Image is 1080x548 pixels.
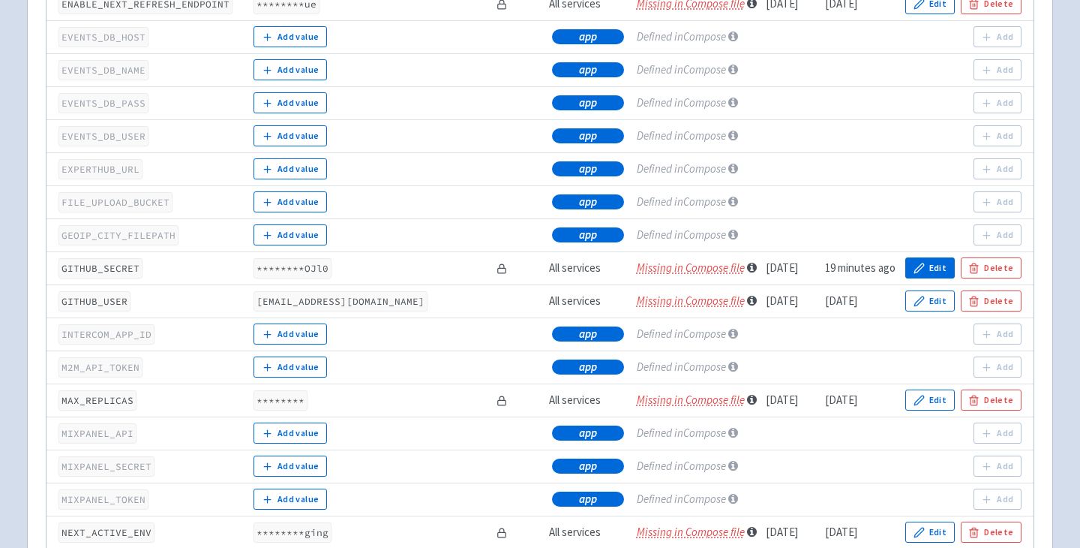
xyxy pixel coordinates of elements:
span: app [579,360,597,375]
a: Defined in Compose [637,194,726,209]
a: Defined in Compose [637,29,726,44]
button: Add [973,224,1021,245]
button: Edit [905,291,955,312]
time: [DATE] [825,294,857,308]
a: Defined in Compose [637,227,726,242]
code: GITHUB_SECRET [58,258,142,279]
span: app [579,227,597,242]
time: [DATE] [766,260,798,275]
button: Delete [961,257,1021,279]
code: MIXPANEL_SECRET [58,456,154,477]
button: Add value [253,125,326,146]
span: app [579,426,597,441]
button: Add value [253,26,326,47]
button: Add value [253,456,326,477]
code: GITHUB_USER [58,291,130,312]
button: Edit [905,257,955,279]
button: Add [973,158,1021,179]
code: MIXPANEL_API [58,423,136,444]
code: EVENTS_DB_NAME [58,60,148,80]
button: Add value [253,92,326,113]
a: Defined in Compose [637,62,726,77]
i: Missing in Compose file [637,525,745,539]
i: Missing in Compose file [637,294,745,308]
button: Add [973,423,1021,444]
span: app [579,194,597,209]
button: Add value [253,489,326,510]
span: app [579,95,597,110]
code: EVENTS_DB_PASS [58,93,148,113]
a: Defined in Compose [637,360,726,374]
code: NEXT_ACTIVE_ENV [58,522,154,543]
time: [DATE] [825,393,857,407]
button: Delete [961,291,1021,312]
button: Add value [253,59,326,80]
button: Edit [905,390,955,411]
td: All services [544,285,631,318]
button: Add [973,191,1021,212]
button: Add [973,92,1021,113]
button: Add value [253,224,326,245]
button: Add value [253,191,326,212]
td: All services [544,251,631,285]
button: Add value [253,423,326,444]
time: [DATE] [766,525,798,539]
code: INTERCOM_APP_ID [58,324,154,345]
button: Delete [961,522,1021,543]
a: Defined in Compose [637,492,726,506]
a: Defined in Compose [637,459,726,473]
code: FILE_UPLOAD_BUCKET [58,192,172,212]
time: 19 minutes ago [825,260,895,275]
button: Delete [961,390,1021,411]
code: MIXPANEL_TOKEN [58,489,148,510]
code: EVENTS_DB_USER [58,126,148,146]
button: Add [973,456,1021,477]
button: Add [973,125,1021,146]
td: All services [544,384,631,417]
i: Missing in Compose file [637,393,745,407]
a: Defined in Compose [637,128,726,143]
code: EVENTS_DB_HOST [58,27,148,47]
button: Add value [253,357,326,378]
a: Defined in Compose [637,327,726,341]
code: GEOIP_CITY_FILEPATH [58,225,178,245]
a: Defined in Compose [637,161,726,176]
button: Add value [253,158,326,179]
span: app [579,161,597,176]
time: [DATE] [766,393,798,407]
button: Add [973,59,1021,80]
button: Add [973,26,1021,47]
code: [EMAIL_ADDRESS][DOMAIN_NAME] [253,291,427,312]
span: app [579,29,597,44]
span: app [579,492,597,507]
button: Edit [905,522,955,543]
time: [DATE] [825,525,857,539]
a: Defined in Compose [637,95,726,110]
button: Add [973,489,1021,510]
a: Defined in Compose [637,426,726,440]
i: Missing in Compose file [637,260,745,275]
code: EXPERTHUB_URL [58,159,142,179]
code: MAX_REPLICAS [58,390,136,411]
button: Add [973,324,1021,345]
time: [DATE] [766,294,798,308]
button: Add [973,357,1021,378]
span: app [579,327,597,342]
span: app [579,459,597,474]
span: app [579,62,597,77]
span: app [579,128,597,143]
button: Add value [253,324,326,345]
code: M2M_API_TOKEN [58,357,142,378]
